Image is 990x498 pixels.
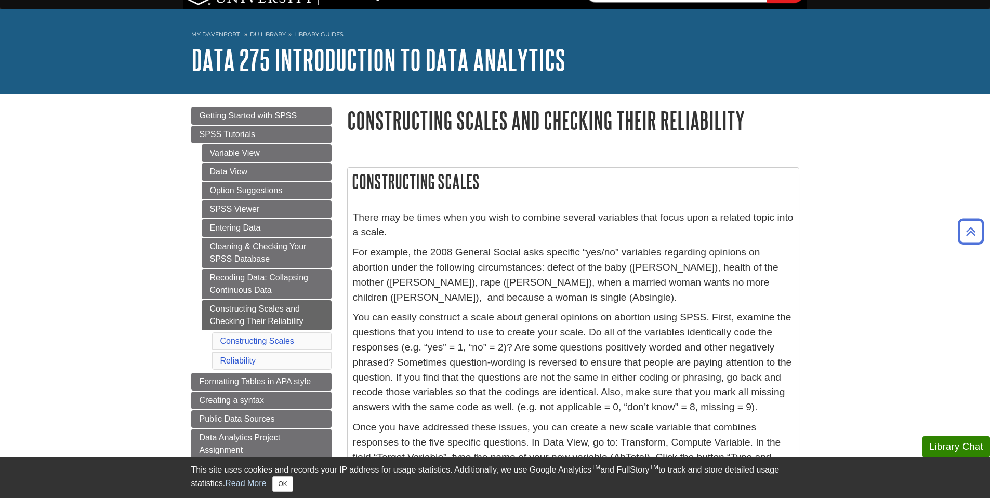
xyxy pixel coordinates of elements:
[191,44,565,76] a: DATA 275 Introduction to Data Analytics
[200,414,275,423] span: Public Data Sources
[200,433,281,454] span: Data Analytics Project Assignment
[353,210,794,240] p: There may be times when you wish to combine several variables that focus upon a related topic int...
[353,245,794,305] p: For example, the 2008 General Social asks specific “yes/no” variables regarding opinions on abort...
[202,300,332,330] a: Constructing Scales and Checking Their Reliability
[191,429,332,459] a: Data Analytics Project Assignment
[250,31,286,38] a: DU Library
[220,337,294,345] a: Constructing Scales
[191,28,799,44] nav: breadcrumb
[191,30,240,39] a: My Davenport
[591,464,600,471] sup: TM
[353,310,794,415] p: You can easily construct a scale about general opinions on abortion using SPSS. First, examine th...
[272,476,293,492] button: Close
[200,396,265,405] span: Creating a syntax
[202,219,332,237] a: Entering Data
[225,479,266,488] a: Read More
[220,356,256,365] a: Reliability
[191,392,332,409] a: Creating a syntax
[650,464,658,471] sup: TM
[191,107,332,125] a: Getting Started with SPSS
[202,269,332,299] a: Recoding Data: Collapsing Continuous Data
[202,144,332,162] a: Variable View
[191,373,332,391] a: Formatting Tables in APA style
[191,464,799,492] div: This site uses cookies and records your IP address for usage statistics. Additionally, we use Goo...
[348,168,799,195] h2: Constructing Scales
[202,182,332,199] a: Option Suggestions
[922,436,990,457] button: Library Chat
[954,224,987,238] a: Back to Top
[202,163,332,181] a: Data View
[191,126,332,143] a: SPSS Tutorials
[347,107,799,133] h1: Constructing Scales and Checking Their Reliability
[202,238,332,268] a: Cleaning & Checking Your SPSS Database
[202,200,332,218] a: SPSS Viewer
[200,130,256,139] span: SPSS Tutorials
[200,111,297,120] span: Getting Started with SPSS
[294,31,344,38] a: Library Guides
[200,377,311,386] span: Formatting Tables in APA style
[191,410,332,428] a: Public Data Sources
